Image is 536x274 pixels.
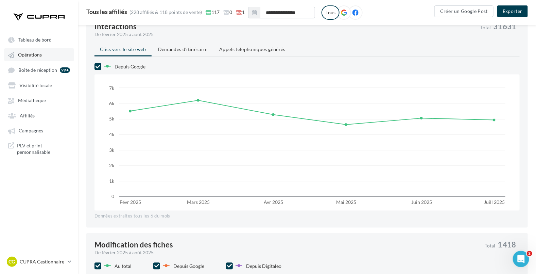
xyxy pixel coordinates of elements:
div: De février 2025 à août 2025 [94,249,479,256]
a: Affiliés [4,109,74,122]
text: Juin 2025 [411,199,432,205]
span: Appels téléphoniques générés [219,46,286,52]
span: Total [480,25,491,30]
a: Opérations [4,48,74,61]
a: Campagnes [4,124,74,136]
text: 5k [109,116,115,122]
span: Demandes d'itinéraire [158,46,207,52]
span: Campagnes [19,128,43,134]
button: Exporter [497,5,528,17]
span: Visibilité locale [19,82,52,88]
span: 0 [223,9,232,16]
a: Tableau de bord [4,33,74,46]
text: 0 [111,194,114,199]
text: Juill 2025 [484,199,505,205]
span: Boîte de réception [18,67,57,73]
span: Au total [115,263,132,269]
span: Médiathèque [18,98,46,103]
span: Depuis Google [115,64,145,69]
p: CUPRA Gestionnaire [20,258,65,265]
span: Tableau de bord [18,37,52,43]
div: (228 affiliés & 118 points de vente) [129,9,202,16]
text: 1k [109,178,115,184]
span: 1 [236,9,245,16]
a: Boîte de réception 99+ [4,64,74,76]
text: Févr 2025 [120,199,141,205]
text: 7k [109,85,115,91]
div: Modification des fiches [94,241,173,249]
text: 4k [109,132,115,138]
div: Données extraites tous les 6 du mois [94,213,520,220]
div: Tous les affiliés [86,9,127,15]
a: CG CUPRA Gestionnaire [5,255,73,268]
iframe: Intercom live chat [513,251,529,267]
span: 31 631 [493,23,516,30]
text: 3k [109,147,115,153]
span: 1 418 [498,241,516,249]
span: Total [485,244,495,248]
a: Visibilité locale [4,79,74,91]
text: 2k [109,163,115,168]
text: Mars 2025 [187,199,210,205]
span: CG [9,258,15,265]
div: 99+ [60,67,70,73]
text: 6k [109,101,115,107]
span: PLV et print personnalisable [17,142,70,156]
a: Médiathèque [4,94,74,106]
span: Affiliés [20,113,35,118]
span: Depuis Google [173,263,204,269]
div: De février 2025 à août 2025 [94,31,475,38]
text: Avr 2025 [264,199,283,205]
a: PLV et print personnalisable [4,140,74,158]
span: 117 [206,9,220,16]
text: Mai 2025 [336,199,356,205]
label: Tous [322,5,340,20]
button: Créer un Google Post [434,5,494,17]
span: Depuis Digitaleo [246,263,281,269]
span: 2 [527,251,532,256]
div: Interactions [94,23,137,30]
span: Opérations [18,52,42,58]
